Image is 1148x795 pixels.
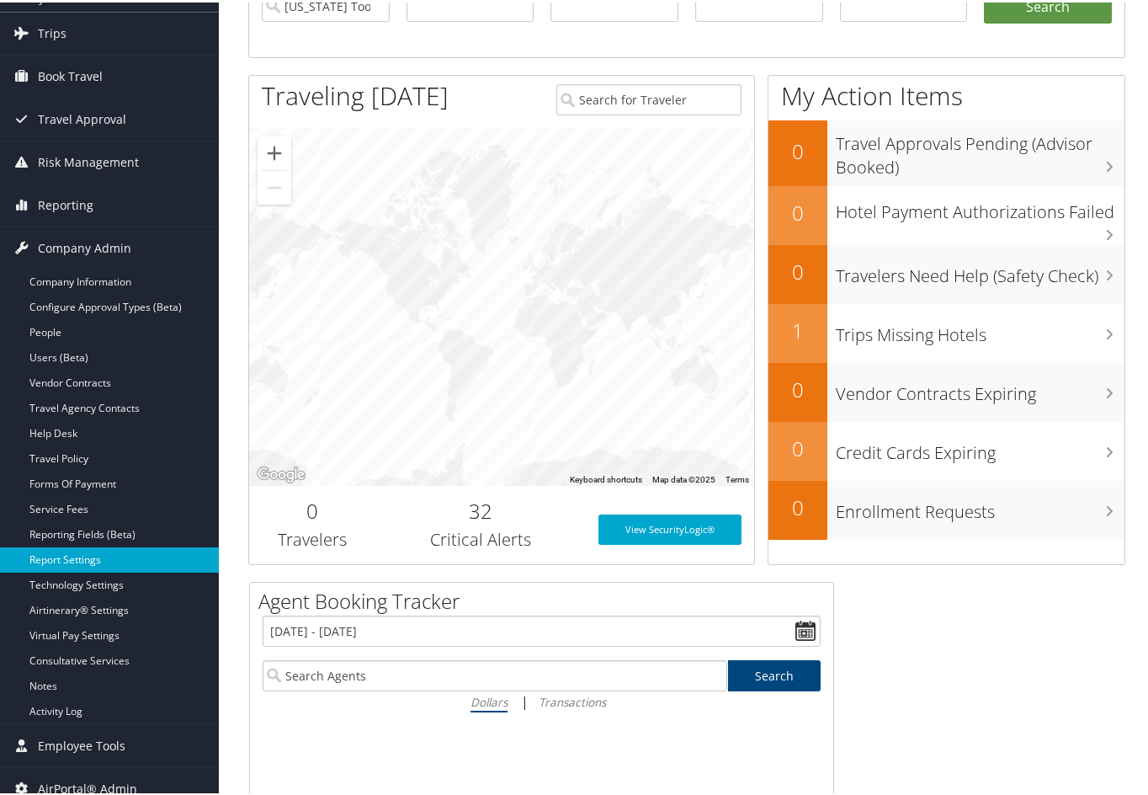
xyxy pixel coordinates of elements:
[539,691,606,707] i: Transactions
[768,478,1124,537] a: 0Enrollment Requests
[836,121,1124,177] h3: Travel Approvals Pending (Advisor Booked)
[768,184,1124,243] a: 0Hotel Payment Authorizations Failed
[768,360,1124,419] a: 0Vendor Contracts Expiring
[262,526,363,549] h3: Travelers
[38,225,131,267] span: Company Admin
[768,301,1124,360] a: 1Trips Missing Hotels
[768,243,1124,301] a: 0Travelers Need Help (Safety Check)
[768,432,827,461] h2: 0
[263,658,727,689] input: Search Agents
[262,494,363,523] h2: 0
[768,196,827,225] h2: 0
[768,118,1124,183] a: 0Travel Approvals Pending (Advisor Booked)
[258,168,291,202] button: Zoom out
[258,584,833,613] h2: Agent Booking Tracker
[263,689,821,710] div: |
[836,253,1124,285] h3: Travelers Need Help (Safety Check)
[652,472,715,482] span: Map data ©2025
[570,472,642,483] button: Keyboard shortcuts
[38,96,126,138] span: Travel Approval
[836,312,1124,344] h3: Trips Missing Hotels
[598,512,741,542] a: View SecurityLogic®
[38,182,93,224] span: Reporting
[470,691,508,707] i: Dollars
[388,494,573,523] h2: 32
[836,189,1124,221] h3: Hotel Payment Authorizations Failed
[768,314,827,343] h2: 1
[768,491,827,520] h2: 0
[768,135,827,163] h2: 0
[556,82,741,113] input: Search for Traveler
[836,430,1124,462] h3: Credit Cards Expiring
[38,53,103,95] span: Book Travel
[728,658,821,689] a: Search
[836,489,1124,521] h3: Enrollment Requests
[768,76,1124,111] h1: My Action Items
[253,462,309,483] a: Open this area in Google Maps (opens a new window)
[258,134,291,168] button: Zoom in
[836,371,1124,403] h3: Vendor Contracts Expiring
[38,723,125,765] span: Employee Tools
[388,526,573,549] h3: Critical Alerts
[253,462,309,483] img: Google
[38,10,66,52] span: Trips
[262,76,449,111] h1: Traveling [DATE]
[725,472,749,482] a: Terms (opens in new tab)
[768,419,1124,478] a: 0Credit Cards Expiring
[768,255,827,284] h2: 0
[38,139,139,181] span: Risk Management
[768,373,827,402] h2: 0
